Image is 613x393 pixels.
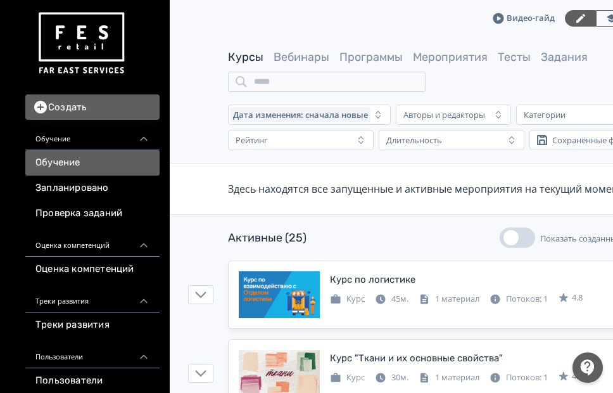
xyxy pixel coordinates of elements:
[274,50,329,64] a: Вебинары
[228,229,306,247] div: Активные (25)
[330,273,415,287] div: Курс по логистике
[25,176,160,201] a: Запланировано
[413,50,488,64] a: Мероприятия
[330,371,365,384] div: Курс
[541,50,588,64] a: Задания
[25,150,160,176] a: Обучение
[498,50,531,64] a: Тесты
[403,110,485,120] div: Авторы и редакторы
[419,293,479,306] div: 1 материал
[379,130,524,150] button: Длительность
[391,371,408,383] span: 30м.
[25,201,160,226] a: Проверка заданий
[386,135,442,145] div: Длительность
[396,105,511,125] button: Авторы и редакторы
[35,8,127,79] img: https://files.teachbase.ru/system/account/57463/logo/medium-936fc5084dd2c598f50a98b9cbe0469a.png
[490,293,548,306] div: Потоков: 1
[419,371,479,384] div: 1 материал
[572,370,583,383] span: 4.8
[25,338,160,368] div: Пользователи
[25,120,160,150] div: Обучение
[490,371,548,384] div: Потоков: 1
[25,282,160,312] div: Треки развития
[236,135,268,145] div: Рейтинг
[572,292,583,304] span: 4.8
[25,94,160,120] button: Создать
[25,257,160,282] a: Оценка компетенций
[228,105,391,125] button: Дата изменения: сначала новые
[228,130,374,150] button: Рейтинг
[330,293,365,306] div: Курс
[25,312,160,338] a: Треки развития
[493,12,555,25] a: Видео-гайд
[391,293,408,304] span: 45м.
[228,50,263,64] a: Курсы
[233,110,368,120] span: Дата изменения: сначала новые
[25,226,160,257] div: Оценка компетенций
[330,351,503,366] div: Курс "Ткани и их основные свойства"
[339,50,403,64] a: Программы
[524,110,566,120] div: Категории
